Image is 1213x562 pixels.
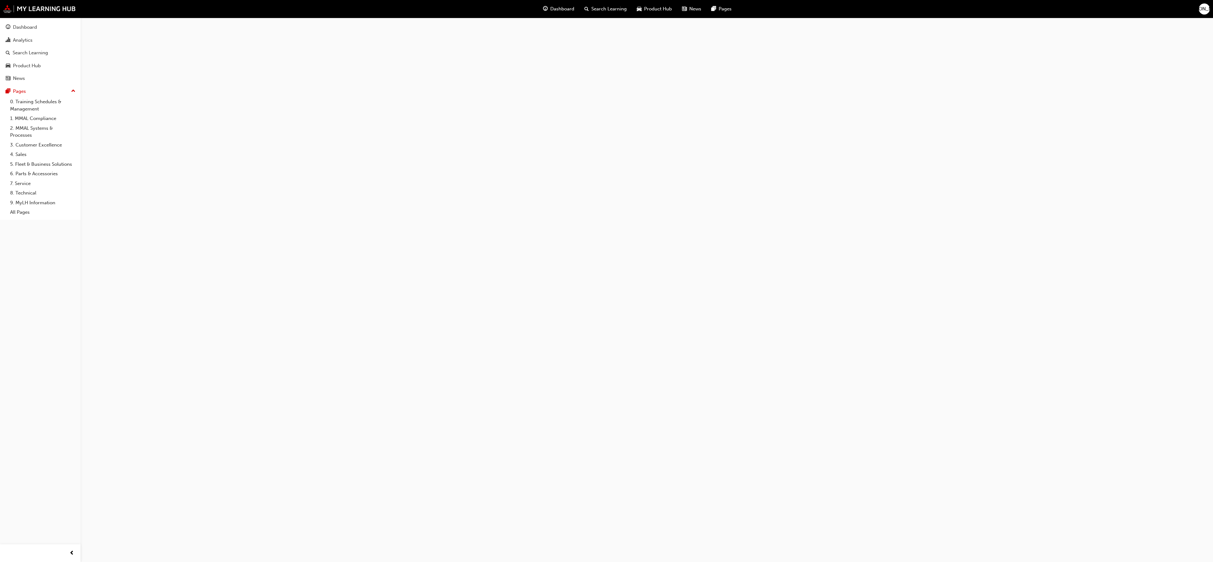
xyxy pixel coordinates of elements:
span: chart-icon [6,38,10,43]
span: news-icon [6,76,10,81]
a: car-iconProduct Hub [632,3,677,15]
img: mmal [3,5,76,13]
a: pages-iconPages [706,3,737,15]
button: [PERSON_NAME] [1199,3,1210,15]
span: Pages [719,5,732,13]
span: prev-icon [69,549,74,557]
a: 0. Training Schedules & Management [8,97,78,114]
a: News [3,73,78,84]
span: guage-icon [543,5,548,13]
a: guage-iconDashboard [538,3,579,15]
a: 7. Service [8,179,78,188]
span: news-icon [682,5,687,13]
a: news-iconNews [677,3,706,15]
button: DashboardAnalyticsSearch LearningProduct HubNews [3,20,78,86]
a: 3. Customer Excellence [8,140,78,150]
a: 2. MMAL Systems & Processes [8,123,78,140]
div: Pages [13,88,26,95]
span: Search Learning [591,5,627,13]
div: Dashboard [13,24,37,31]
span: News [689,5,701,13]
a: Product Hub [3,60,78,72]
a: 1. MMAL Compliance [8,114,78,123]
span: Product Hub [644,5,672,13]
div: Search Learning [13,49,48,57]
a: 6. Parts & Accessories [8,169,78,179]
a: 5. Fleet & Business Solutions [8,159,78,169]
button: Pages [3,86,78,97]
span: Dashboard [550,5,574,13]
span: up-icon [71,87,75,95]
span: guage-icon [6,25,10,30]
div: News [13,75,25,82]
a: 9. MyLH Information [8,198,78,208]
div: Product Hub [13,62,41,69]
span: pages-icon [711,5,716,13]
a: Analytics [3,34,78,46]
a: Search Learning [3,47,78,59]
a: Dashboard [3,21,78,33]
div: Analytics [13,37,33,44]
span: car-icon [637,5,642,13]
span: pages-icon [6,89,10,94]
span: search-icon [584,5,589,13]
a: 8. Technical [8,188,78,198]
a: All Pages [8,207,78,217]
span: search-icon [6,50,10,56]
a: search-iconSearch Learning [579,3,632,15]
a: 4. Sales [8,150,78,159]
span: car-icon [6,63,10,69]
